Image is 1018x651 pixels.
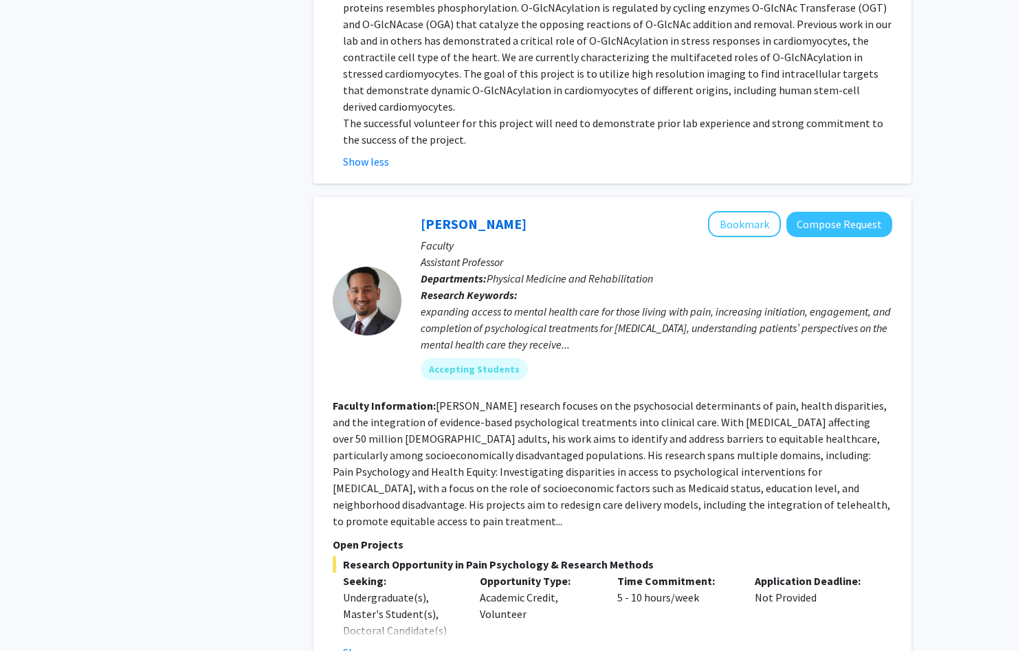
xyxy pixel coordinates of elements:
button: Compose Request to Fenan Rassu [786,212,892,237]
span: Research Opportunity in Pain Psychology & Research Methods [333,556,892,573]
b: Departments: [421,272,487,285]
button: Add Fenan Rassu to Bookmarks [708,211,781,237]
b: Faculty Information: [333,399,436,412]
a: [PERSON_NAME] [421,215,527,232]
div: expanding access to mental health care for those living with pain, increasing initiation, engagem... [421,303,892,353]
p: Open Projects [333,536,892,553]
p: Opportunity Type: [480,573,597,589]
mat-chip: Accepting Students [421,358,528,380]
p: Seeking: [343,573,460,589]
p: Faculty [421,237,892,254]
p: Assistant Professor [421,254,892,270]
p: Application Deadline: [755,573,872,589]
fg-read-more: [PERSON_NAME] research focuses on the psychosocial determinants of pain, health disparities, and ... [333,399,890,528]
span: Physical Medicine and Rehabilitation [487,272,653,285]
p: The successful volunteer for this project will need to demonstrate prior lab experience and stron... [343,115,892,148]
p: Time Commitment: [617,573,734,589]
b: Research Keywords: [421,288,518,302]
iframe: Chat [10,589,58,641]
button: Show less [343,153,389,170]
